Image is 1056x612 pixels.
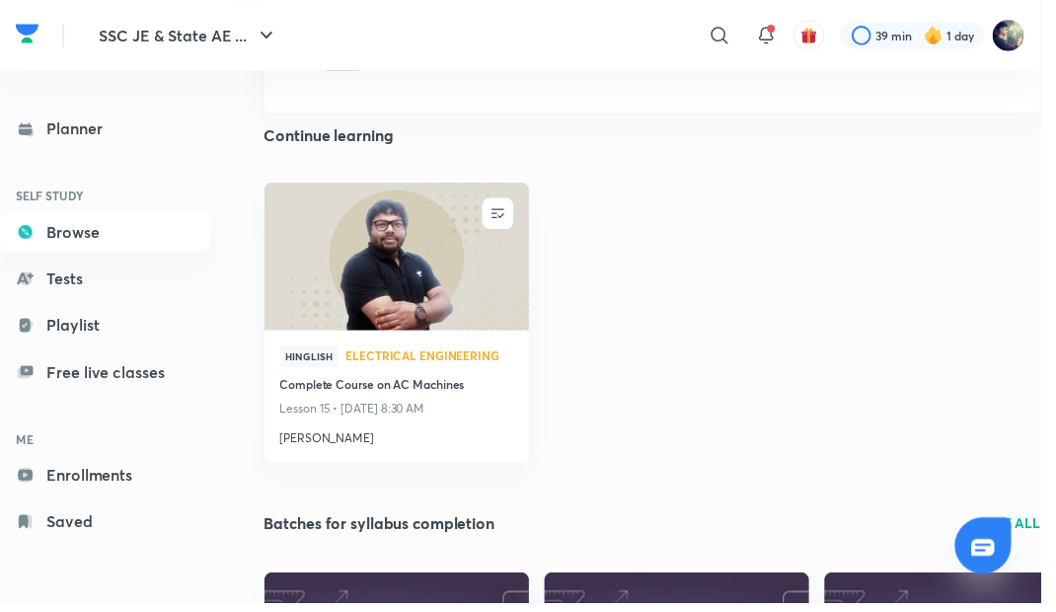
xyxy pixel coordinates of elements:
[284,403,521,428] p: Lesson 15 • [DATE] 8:30 AM
[268,130,400,146] h2: Continue learning
[284,381,521,403] a: Complete Course on AC Machines
[268,186,537,336] a: new-thumbnail
[351,355,521,367] span: Electrical Engineering
[812,27,830,44] img: avatar
[284,351,343,373] span: Hinglish
[1003,521,1056,542] a: SEE ALL
[351,355,521,369] a: Electrical Engineering
[1007,19,1040,52] img: Akhilesh Anand
[16,19,39,48] img: Company Logo
[268,524,502,540] h2: Batches for syllabus completion
[89,16,294,55] button: SSC JE & State AE ...
[265,184,539,337] img: new-thumbnail
[16,19,39,53] a: Company Logo
[805,20,837,51] button: avatar
[284,428,521,454] a: [PERSON_NAME]
[938,26,957,45] img: streak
